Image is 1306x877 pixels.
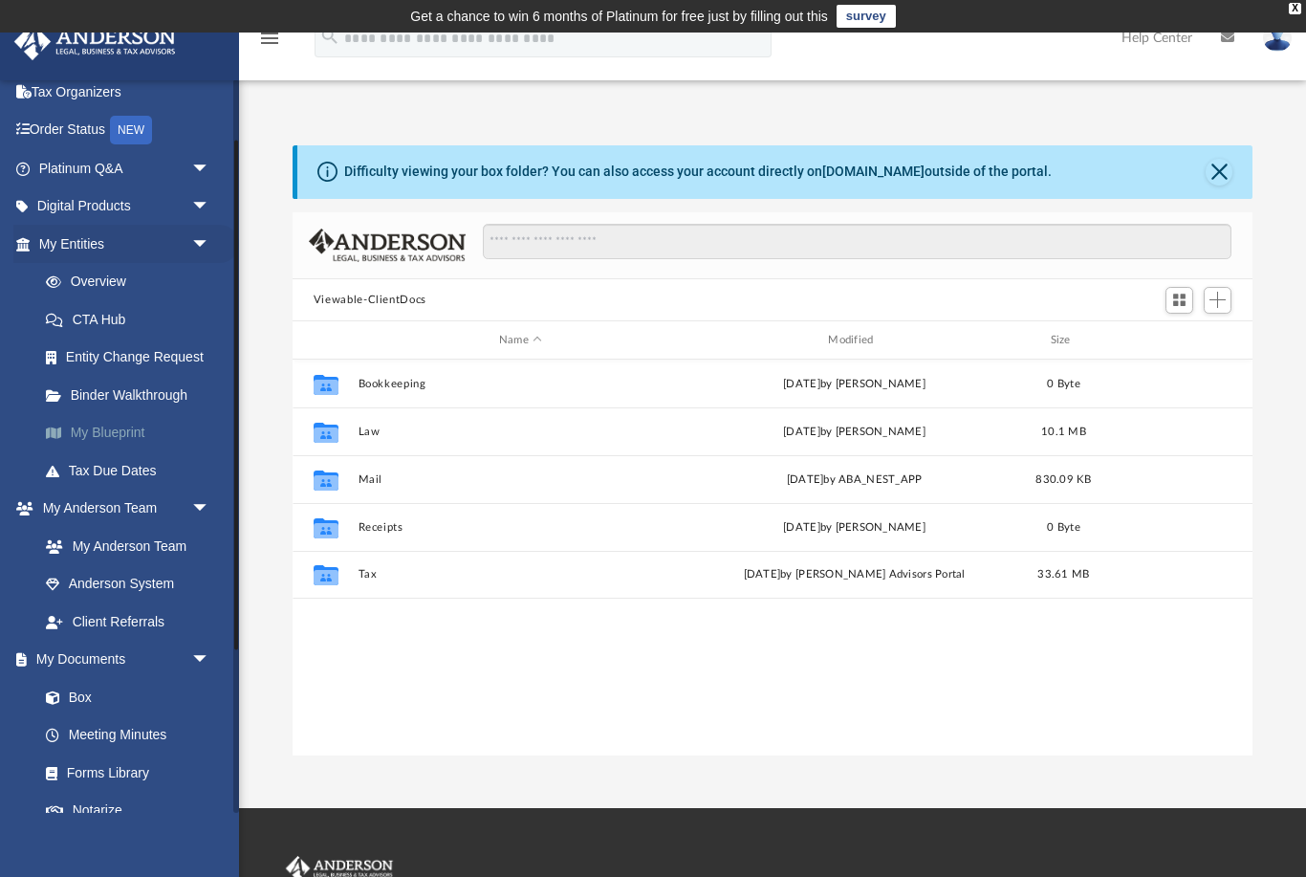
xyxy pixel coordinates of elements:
[27,754,220,792] a: Forms Library
[344,162,1052,182] div: Difficulty viewing your box folder? You can also access your account directly on outside of the p...
[483,224,1232,260] input: Search files and folders
[191,490,229,529] span: arrow_drop_down
[1110,332,1244,349] div: id
[691,376,1016,393] div: [DATE] by [PERSON_NAME]
[822,164,925,179] a: [DOMAIN_NAME]
[27,527,220,565] a: My Anderson Team
[27,263,239,301] a: Overview
[1165,287,1194,314] button: Switch to Grid View
[358,569,683,581] button: Tax
[1206,159,1232,186] button: Close
[27,792,229,830] a: Notarize
[410,5,828,28] div: Get a chance to win 6 months of Platinum for free just by filling out this
[27,414,239,452] a: My Blueprint
[358,426,683,438] button: Law
[27,451,239,490] a: Tax Due Dates
[1035,474,1091,485] span: 830.09 KB
[691,566,1016,583] div: [DATE] by [PERSON_NAME] Advisors Portal
[1037,569,1089,580] span: 33.61 MB
[358,521,683,534] button: Receipts
[191,641,229,680] span: arrow_drop_down
[258,27,281,50] i: menu
[691,471,1016,489] div: [DATE] by ABA_NEST_APP
[314,292,426,309] button: Viewable-ClientDocs
[27,376,239,414] a: Binder Walkthrough
[13,187,239,226] a: Digital Productsarrow_drop_down
[13,111,239,150] a: Order StatusNEW
[27,603,229,641] a: Client Referrals
[13,641,229,679] a: My Documentsarrow_drop_down
[27,678,220,716] a: Box
[13,490,229,528] a: My Anderson Teamarrow_drop_down
[691,424,1016,441] div: [DATE] by [PERSON_NAME]
[191,225,229,264] span: arrow_drop_down
[293,360,1252,756] div: grid
[27,300,239,339] a: CTA Hub
[357,332,683,349] div: Name
[27,339,239,377] a: Entity Change Request
[358,378,683,390] button: Bookkeeping
[1204,287,1232,314] button: Add
[319,26,340,47] i: search
[27,565,229,603] a: Anderson System
[1263,24,1292,52] img: User Pic
[1289,3,1301,14] div: close
[1047,522,1080,533] span: 0 Byte
[191,149,229,188] span: arrow_drop_down
[837,5,896,28] a: survey
[691,332,1017,349] div: Modified
[1041,427,1086,437] span: 10.1 MB
[191,187,229,227] span: arrow_drop_down
[9,23,182,60] img: Anderson Advisors Platinum Portal
[1025,332,1101,349] div: Size
[13,149,239,187] a: Platinum Q&Aarrow_drop_down
[13,73,239,111] a: Tax Organizers
[258,36,281,50] a: menu
[13,225,239,263] a: My Entitiesarrow_drop_down
[358,473,683,486] button: Mail
[110,116,152,144] div: NEW
[1047,379,1080,389] span: 0 Byte
[691,519,1016,537] div: [DATE] by [PERSON_NAME]
[301,332,349,349] div: id
[27,716,229,755] a: Meeting Minutes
